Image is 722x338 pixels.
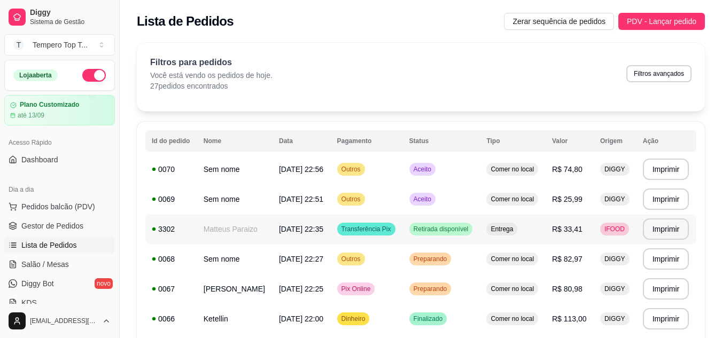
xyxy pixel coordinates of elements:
th: Origem [594,130,636,152]
div: Acesso Rápido [4,134,115,151]
button: Imprimir [643,159,689,180]
span: Comer no local [488,255,536,263]
article: até 13/09 [18,111,44,120]
span: DIGGY [602,315,627,323]
button: Select a team [4,34,115,56]
span: Transferência Pix [339,225,393,233]
span: R$ 74,80 [552,165,583,174]
p: Você está vendo os pedidos de hoje. [150,70,273,81]
th: Ação [636,130,696,152]
div: Loja aberta [13,69,58,81]
span: PDV - Lançar pedido [627,15,696,27]
span: R$ 80,98 [552,285,583,293]
span: Outros [339,165,363,174]
span: [DATE] 22:56 [279,165,323,174]
span: Lista de Pedidos [21,240,77,250]
button: Imprimir [643,278,689,300]
span: R$ 25,99 [552,195,583,203]
span: Dashboard [21,154,58,165]
span: R$ 82,97 [552,255,583,263]
span: Preparando [412,285,449,293]
span: Gestor de Pedidos [21,221,83,231]
td: Matteus Paraizo [197,214,273,244]
div: 3302 [152,224,191,234]
article: Plano Customizado [20,101,79,109]
button: Pedidos balcão (PDV) [4,198,115,215]
a: Gestor de Pedidos [4,217,115,234]
h2: Lista de Pedidos [137,13,234,30]
div: 0067 [152,284,191,294]
button: Imprimir [643,218,689,240]
span: Pedidos balcão (PDV) [21,201,95,212]
span: Aceito [412,165,433,174]
span: Dinheiro [339,315,368,323]
span: [DATE] 22:25 [279,285,323,293]
div: 0070 [152,164,191,175]
span: Sistema de Gestão [30,18,111,26]
th: Tipo [480,130,546,152]
button: Imprimir [643,308,689,329]
span: [DATE] 22:00 [279,315,323,323]
td: Sem nome [197,154,273,184]
a: KDS [4,294,115,311]
span: KDS [21,297,37,308]
div: 0069 [152,194,191,205]
th: Status [403,130,480,152]
span: Diggy Bot [21,278,54,289]
button: Zerar sequência de pedidos [504,13,614,30]
button: PDV - Lançar pedido [618,13,705,30]
div: Dia a dia [4,181,115,198]
span: DIGGY [602,195,627,203]
td: [PERSON_NAME] [197,274,273,304]
p: 27 pedidos encontrados [150,81,273,91]
td: Sem nome [197,244,273,274]
span: Outros [339,255,363,263]
span: R$ 113,00 [552,315,587,323]
a: Plano Customizadoaté 13/09 [4,95,115,125]
th: Valor [546,130,594,152]
span: IFOOD [602,225,627,233]
button: Imprimir [643,248,689,270]
span: Zerar sequência de pedidos [513,15,605,27]
td: Sem nome [197,184,273,214]
div: Tempero Top T ... [33,40,88,50]
p: Filtros para pedidos [150,56,273,69]
span: Outros [339,195,363,203]
span: DIGGY [602,255,627,263]
span: Comer no local [488,195,536,203]
a: Lista de Pedidos [4,237,115,254]
td: Ketellin [197,304,273,334]
th: Data [273,130,331,152]
div: 0066 [152,313,191,324]
span: DIGGY [602,285,627,293]
button: Imprimir [643,188,689,210]
span: [DATE] 22:27 [279,255,323,263]
span: R$ 33,41 [552,225,583,233]
span: [DATE] 22:35 [279,225,323,233]
span: Aceito [412,195,433,203]
span: Entrega [488,225,515,233]
div: 0068 [152,254,191,264]
span: T [13,40,24,50]
button: [EMAIL_ADDRESS][DOMAIN_NAME] [4,308,115,334]
span: Retirada disponível [412,225,471,233]
th: Id do pedido [145,130,197,152]
span: Comer no local [488,165,536,174]
a: Diggy Botnovo [4,275,115,292]
span: Pix Online [339,285,373,293]
span: Preparando [412,255,449,263]
button: Alterar Status [82,69,106,82]
span: Salão / Mesas [21,259,69,270]
a: DiggySistema de Gestão [4,4,115,30]
span: Comer no local [488,315,536,323]
span: Finalizado [412,315,445,323]
span: [EMAIL_ADDRESS][DOMAIN_NAME] [30,317,98,325]
a: Salão / Mesas [4,256,115,273]
th: Nome [197,130,273,152]
a: Dashboard [4,151,115,168]
span: [DATE] 22:51 [279,195,323,203]
span: Comer no local [488,285,536,293]
span: Diggy [30,8,111,18]
button: Filtros avançados [626,65,692,82]
th: Pagamento [331,130,403,152]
